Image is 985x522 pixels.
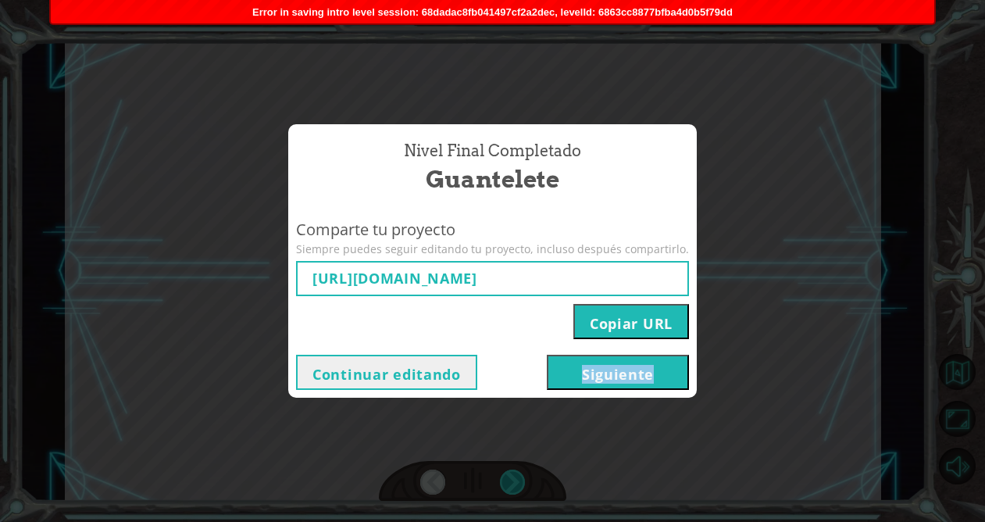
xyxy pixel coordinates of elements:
span: Guantelete [426,163,559,196]
span: Error in saving intro level session: 68dadac8fb041497cf2a2dec, levelId: 6863cc8877bfba4d0b5f79dd [252,6,733,18]
span: Comparte tu proyecto [296,219,689,241]
button: Copiar URL [573,304,689,339]
span: Nivel final Completado [404,140,581,163]
button: Continuar editando [296,355,477,390]
span: Siempre puedes seguir editando tu proyecto, incluso después compartirlo. [296,241,689,257]
button: Siguiente [547,355,689,390]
